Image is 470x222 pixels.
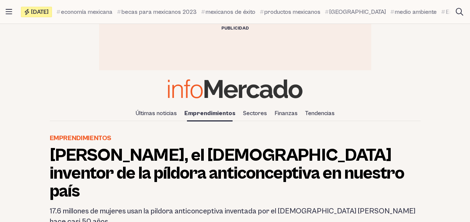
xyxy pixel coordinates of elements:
[201,7,255,16] a: mexicanos de éxito
[61,7,113,16] span: economía mexicana
[99,24,371,33] div: Publicidad
[271,107,301,120] a: Finanzas
[168,79,302,98] img: Infomercado México logo
[181,107,239,120] a: Emprendimientos
[117,7,197,16] a: becas para mexicanos 2023
[56,7,113,16] a: economía mexicana
[302,107,338,120] a: Tendencias
[264,7,320,16] span: productos mexicanos
[260,7,320,16] a: productos mexicanos
[395,7,437,16] span: medio ambiente
[325,7,386,16] a: [GEOGRAPHIC_DATA]
[329,7,386,16] span: [GEOGRAPHIC_DATA]
[31,9,49,15] span: [DATE]
[240,107,270,120] a: Sectores
[50,133,112,144] a: Emprendimientos
[390,7,437,16] a: medio ambiente
[50,147,421,200] h1: [PERSON_NAME], el [DEMOGRAPHIC_DATA] inventor de la píldora anticonceptiva en nuestro país
[206,7,255,16] span: mexicanos de éxito
[122,7,197,16] span: becas para mexicanos 2023
[133,107,180,120] a: Últimas noticias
